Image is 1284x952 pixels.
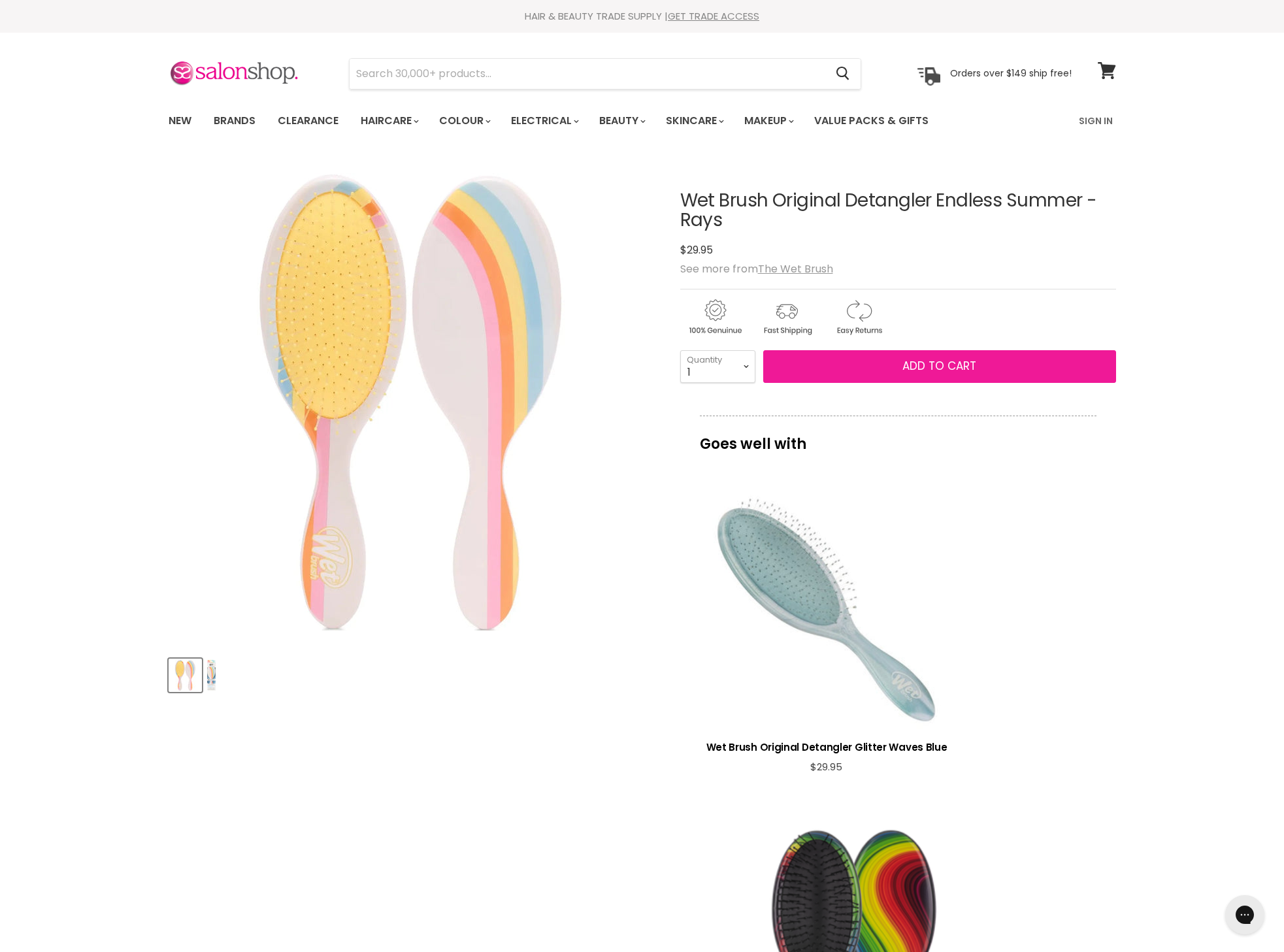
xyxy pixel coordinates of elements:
span: $29.95 [680,242,713,257]
span: $29.95 [810,760,842,774]
span: Add to cart [902,358,976,374]
a: The Wet Brush [758,261,833,276]
div: Wet Brush Original Detangler Endless Summer - Rays image. Click or Scroll to Zoom. [169,158,657,646]
a: Haircare [351,107,427,135]
img: genuine.gif [680,297,749,337]
a: Value Packs & Gifts [804,107,938,135]
a: Clearance [268,107,348,135]
img: returns.gif [824,297,893,337]
span: See more from [680,261,833,276]
a: View product:Wet Brush Original Detangler Glitter Waves Blue [706,489,947,730]
h3: Wet Brush Original Detangler Glitter Waves Blue [706,740,947,755]
select: Quantity [680,350,755,383]
a: Brands [204,107,265,135]
a: New [159,107,201,135]
a: Electrical [501,107,587,135]
button: Add to cart [763,350,1116,383]
img: Wet Brush Original Detangler Endless Summer - Rays [207,660,216,691]
h1: Wet Brush Original Detangler Endless Summer - Rays [680,191,1116,231]
input: Search [350,59,826,89]
a: Colour [429,107,499,135]
nav: Main [152,102,1132,140]
a: GET TRADE ACCESS [668,9,759,23]
p: Goes well with [700,416,1096,459]
a: Makeup [734,107,802,135]
iframe: Gorgias live chat messenger [1219,891,1271,939]
ul: Main menu [159,102,1005,140]
a: Skincare [656,107,732,135]
div: Product thumbnails [167,655,659,692]
p: Orders over $149 ship free! [950,67,1072,79]
a: Beauty [589,107,653,135]
form: Product [349,58,861,90]
button: Wet Brush Original Detangler Endless Summer - Rays [169,659,202,692]
a: View product:Wet Brush Original Detangler Glitter Waves Blue [706,730,947,761]
img: shipping.gif [752,297,821,337]
div: HAIR & BEAUTY TRADE SUPPLY | [152,10,1132,23]
button: Search [826,59,861,89]
img: Wet Brush Original Detangler Endless Summer - Rays [170,660,201,691]
a: Sign In [1071,107,1121,135]
button: Wet Brush Original Detangler Endless Summer - Rays [206,659,217,692]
